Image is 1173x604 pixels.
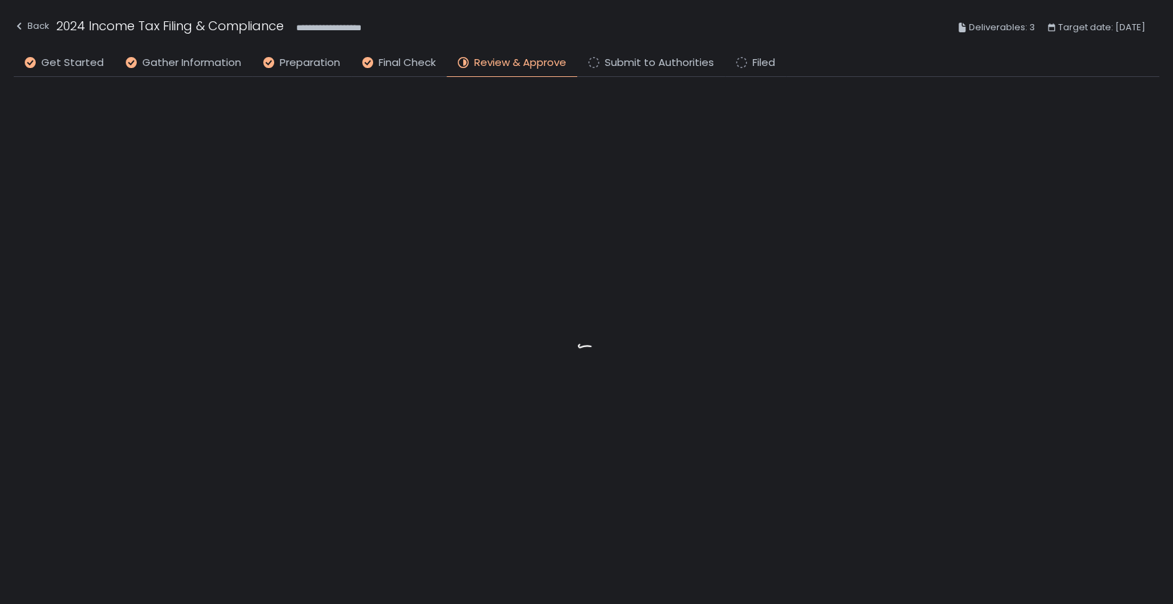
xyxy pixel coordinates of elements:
span: Review & Approve [474,55,566,71]
span: Gather Information [142,55,241,71]
span: Filed [752,55,775,71]
button: Back [14,16,49,39]
span: Target date: [DATE] [1058,19,1146,36]
span: Get Started [41,55,104,71]
span: Final Check [379,55,436,71]
h1: 2024 Income Tax Filing & Compliance [56,16,284,35]
span: Preparation [280,55,340,71]
span: Submit to Authorities [605,55,714,71]
div: Back [14,18,49,34]
span: Deliverables: 3 [969,19,1035,36]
